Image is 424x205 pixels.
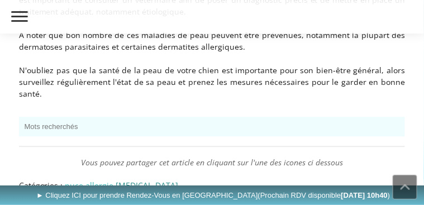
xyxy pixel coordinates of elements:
a: Défiler vers le haut [393,175,417,199]
p: A noter que bon nombre de ces maladies de peau peuvent être prévenues, notamment la plupart des d... [19,29,406,53]
b: [DATE] 10h40 [341,191,388,199]
a: puce [65,180,84,190]
span: Vous pouvez partager cet article en cliquant sur l'une des icones ci dessous [81,157,343,168]
span: Défiler vers le haut [393,175,417,199]
span: Catégories : [19,180,63,190]
span: , , [65,180,179,190]
span: (Prochain RDV disponible ) [258,191,390,199]
a: allergie [86,180,114,190]
button: Mots recherchés [19,117,406,136]
span: ► Cliquez ICI pour prendre Rendez-Vous en [GEOGRAPHIC_DATA] [36,191,390,199]
p: N'oubliez pas que la santé de la peau de votre chien est importante pour son bien-être général, a... [19,64,406,99]
a: [MEDICAL_DATA] [116,180,179,190]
